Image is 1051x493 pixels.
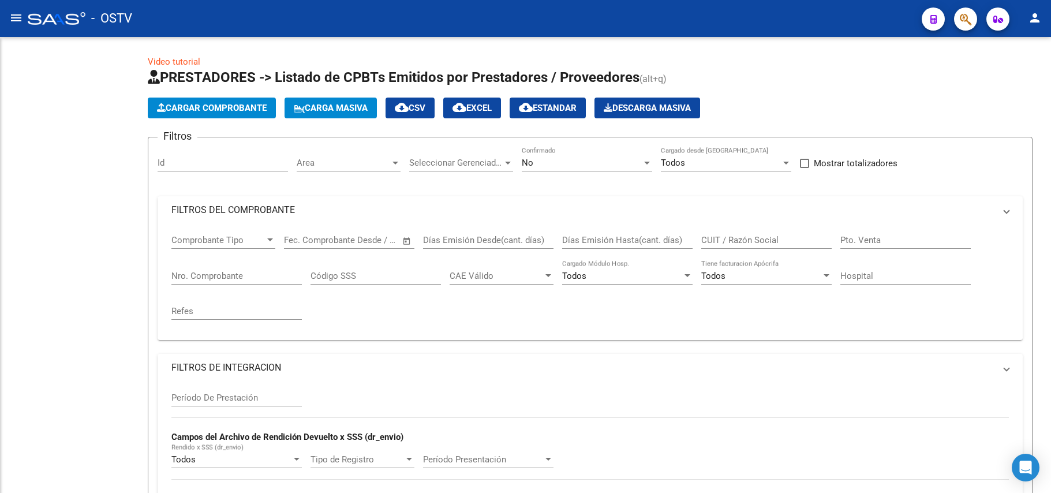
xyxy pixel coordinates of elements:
[158,224,1023,340] div: FILTROS DEL COMPROBANTE
[148,57,200,67] a: Video tutorial
[171,361,995,374] mat-panel-title: FILTROS DE INTEGRACION
[450,271,543,281] span: CAE Válido
[294,103,368,113] span: Carga Masiva
[1012,454,1039,481] div: Open Intercom Messenger
[386,98,435,118] button: CSV
[395,100,409,114] mat-icon: cloud_download
[171,454,196,465] span: Todos
[522,158,533,168] span: No
[594,98,700,118] app-download-masive: Descarga masiva de comprobantes (adjuntos)
[562,271,586,281] span: Todos
[1028,11,1042,25] mat-icon: person
[285,98,377,118] button: Carga Masiva
[519,100,533,114] mat-icon: cloud_download
[604,103,691,113] span: Descarga Masiva
[284,235,321,245] input: Start date
[519,103,577,113] span: Estandar
[91,6,132,31] span: - OSTV
[297,158,390,168] span: Area
[158,196,1023,224] mat-expansion-panel-header: FILTROS DEL COMPROBANTE
[452,100,466,114] mat-icon: cloud_download
[148,98,276,118] button: Cargar Comprobante
[158,354,1023,382] mat-expansion-panel-header: FILTROS DE INTEGRACION
[423,454,543,465] span: Período Presentación
[9,11,23,25] mat-icon: menu
[661,158,685,168] span: Todos
[332,235,388,245] input: End date
[157,103,267,113] span: Cargar Comprobante
[452,103,492,113] span: EXCEL
[158,128,197,144] h3: Filtros
[148,69,639,85] span: PRESTADORES -> Listado de CPBTs Emitidos por Prestadores / Proveedores
[395,103,425,113] span: CSV
[443,98,501,118] button: EXCEL
[639,73,667,84] span: (alt+q)
[510,98,586,118] button: Estandar
[594,98,700,118] button: Descarga Masiva
[814,156,897,170] span: Mostrar totalizadores
[171,432,403,442] strong: Campos del Archivo de Rendición Devuelto x SSS (dr_envio)
[171,204,995,216] mat-panel-title: FILTROS DEL COMPROBANTE
[311,454,404,465] span: Tipo de Registro
[701,271,725,281] span: Todos
[409,158,503,168] span: Seleccionar Gerenciador
[401,234,414,248] button: Open calendar
[171,235,265,245] span: Comprobante Tipo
